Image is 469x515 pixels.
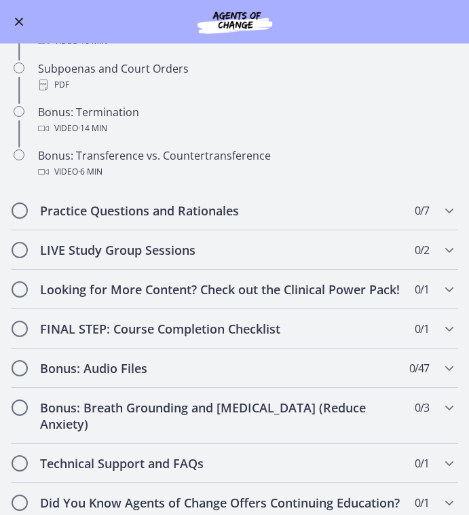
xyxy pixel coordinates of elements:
span: 0 / 7 [415,202,429,219]
span: · 6 min [78,164,102,180]
h2: Did You Know Agents of Change Offers Continuing Education? [40,495,403,511]
div: Subpoenas and Court Orders [38,60,458,93]
h2: Looking for More Content? Check out the Clinical Power Pack! [40,281,403,298]
span: 0 / 1 [415,455,429,472]
button: Show more buttons [311,80,337,102]
h2: Bonus: Breath Grounding and [MEDICAL_DATA] (Reduce Anxiety) [40,399,403,432]
span: 0 / 2 [415,242,429,258]
div: PDF [38,77,458,93]
button: Play Video: cbe69t1t4o1cl02sihgg.mp4 [214,27,255,53]
div: Video [38,120,458,137]
span: 0 / 1 [415,495,429,511]
span: 0 / 3 [415,399,429,416]
span: 0 / 1 [415,321,429,337]
div: Bonus: Termination [38,104,458,137]
button: Enable menu [11,14,27,30]
h2: LIVE Study Group Sessions [40,242,403,258]
img: Agents of Change [167,8,303,35]
div: Video [38,164,458,180]
h2: Bonus: Audio Files [40,360,403,376]
span: 0 / 47 [409,360,429,376]
h2: Practice Questions and Rationales [40,202,403,219]
span: 0 / 1 [415,281,429,298]
span: · 14 min [78,120,107,137]
div: Bonus: Transference vs. Countertransference [38,147,458,180]
h2: FINAL STEP: Course Completion Checklist [40,321,403,337]
h2: Technical Support and FAQs [40,455,403,472]
div: Playbar [164,80,304,102]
